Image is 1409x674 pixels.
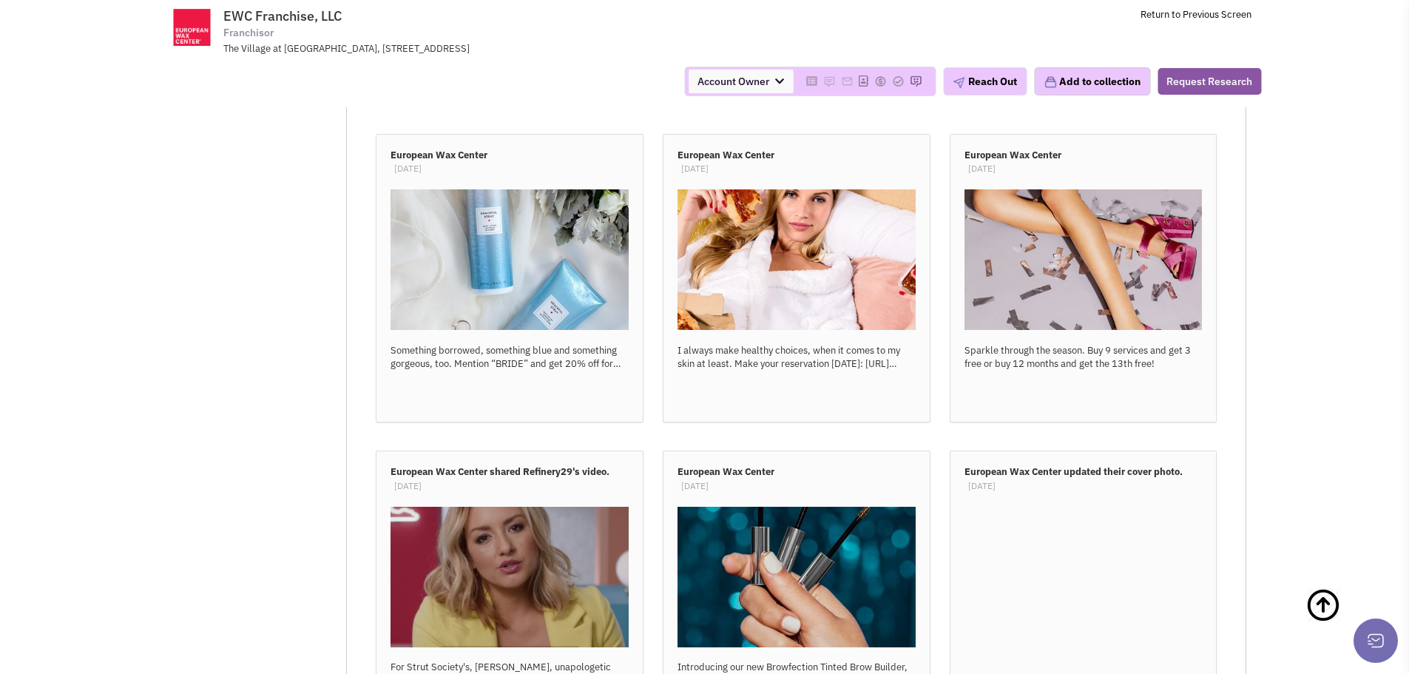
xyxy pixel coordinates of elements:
button: Request Research [1158,68,1261,95]
button: Reach Out [943,67,1027,95]
img: Er2Y1JuZNEWjT_-NJkXtYA.jpg [391,189,629,330]
img: Please add to your accounts [841,75,853,87]
img: www.waxcenter.com [158,9,226,46]
img: Please add to your accounts [910,75,922,87]
img: icon-collection-lavender.png [1044,75,1057,89]
img: Please add to your accounts [874,75,886,87]
span: [DATE] [391,163,422,174]
img: TfXv9aHP20GhWowDmQNsFA.jpg [964,189,1203,330]
img: plane.png [953,77,964,89]
b: European Wax Center shared Refinery29's video. [391,465,609,478]
a: Return to Previous Screen [1141,8,1251,21]
span: [DATE] [678,163,709,174]
span: Something borrowed, something blue and something gorgeous, too. Mention “BRIDE” and get 20% off f... [391,344,621,384]
img: S7-l4ZdpxUWzLP-tJoAPbQ.jpg [678,189,916,330]
b: European Wax Center [678,465,774,478]
span: [DATE] [678,480,709,491]
div: The Village at [GEOGRAPHIC_DATA], [STREET_ADDRESS] [223,42,609,56]
img: cPknckHZqE-qpknq1sTbaQ.jpg [391,507,629,647]
span: [DATE] [964,480,996,491]
b: European Wax Center [391,149,487,161]
span: Account Owner [689,70,793,93]
div: Sparkle through the season. Buy 9 services and get 3 free or buy 12 months and get the 13th free! [964,344,1203,371]
b: European Wax Center [678,149,774,161]
span: [DATE] [964,163,996,174]
b: European Wax Center updated their cover photo. [964,465,1183,478]
span: [DATE] [391,480,422,491]
img: Please add to your accounts [823,75,835,87]
button: Add to collection [1034,67,1150,95]
span: Franchisor [223,25,274,41]
img: Please add to your accounts [892,75,904,87]
span: EWC Franchise, LLC [223,7,342,24]
span: I always make healthy choices, when it comes to my skin at least. Make your reservation today: ht... [678,344,900,384]
a: Back To Top [1305,573,1379,669]
b: European Wax Center [964,149,1061,161]
img: Ar-4HVs7F0a8Q6K6y_PmaA.jpg [678,507,916,647]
